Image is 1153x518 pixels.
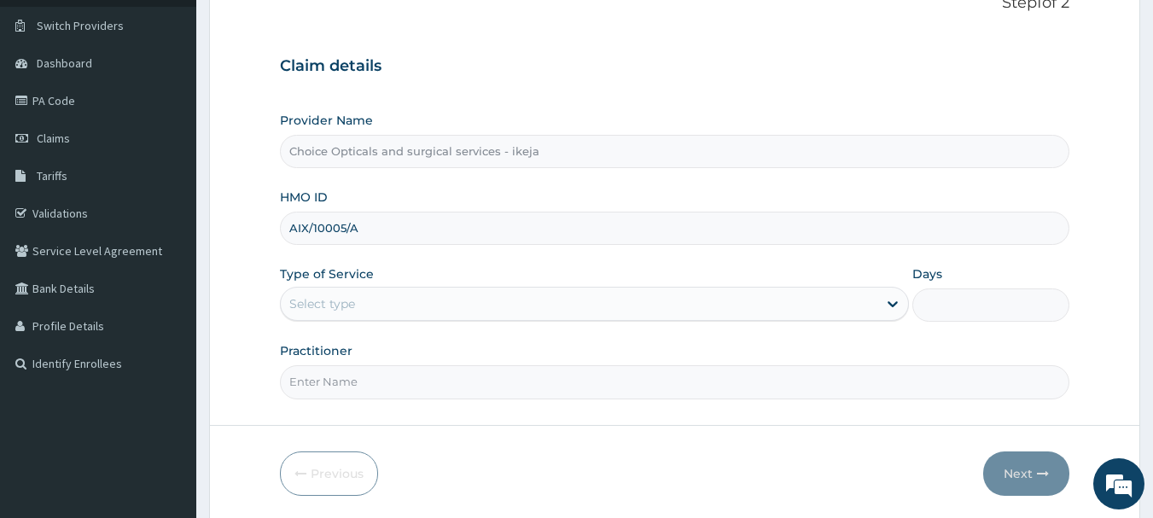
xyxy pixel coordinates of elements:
[37,131,70,146] span: Claims
[37,55,92,71] span: Dashboard
[912,265,942,282] label: Days
[280,342,352,359] label: Practitioner
[983,451,1069,496] button: Next
[280,57,1070,76] h3: Claim details
[280,265,374,282] label: Type of Service
[280,451,378,496] button: Previous
[37,168,67,183] span: Tariffs
[280,112,373,129] label: Provider Name
[289,295,355,312] div: Select type
[280,189,328,206] label: HMO ID
[280,365,1070,399] input: Enter Name
[37,18,124,33] span: Switch Providers
[280,212,1070,245] input: Enter HMO ID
